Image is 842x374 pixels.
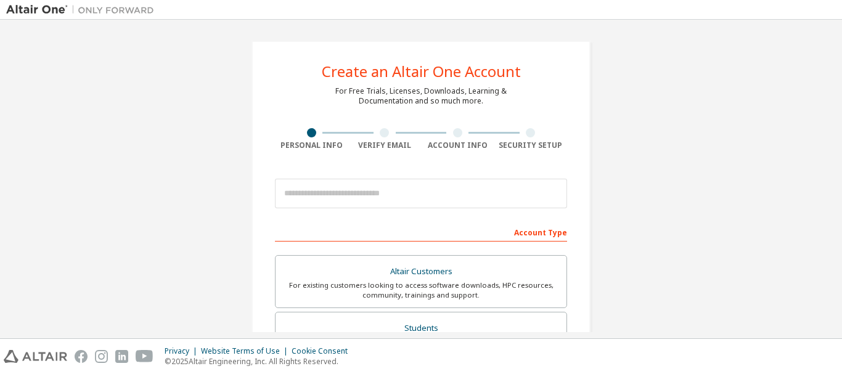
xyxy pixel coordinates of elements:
img: instagram.svg [95,350,108,363]
div: Verify Email [348,140,422,150]
div: For existing customers looking to access software downloads, HPC resources, community, trainings ... [283,280,559,300]
img: Altair One [6,4,160,16]
div: Privacy [165,346,201,356]
div: Students [283,320,559,337]
div: Cookie Consent [292,346,355,356]
div: Account Type [275,222,567,242]
img: facebook.svg [75,350,88,363]
div: Personal Info [275,140,348,150]
p: © 2025 Altair Engineering, Inc. All Rights Reserved. [165,356,355,367]
div: Altair Customers [283,263,559,280]
img: altair_logo.svg [4,350,67,363]
div: Security Setup [494,140,568,150]
div: Account Info [421,140,494,150]
div: Website Terms of Use [201,346,292,356]
div: Create an Altair One Account [322,64,521,79]
img: linkedin.svg [115,350,128,363]
img: youtube.svg [136,350,153,363]
div: For Free Trials, Licenses, Downloads, Learning & Documentation and so much more. [335,86,507,106]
